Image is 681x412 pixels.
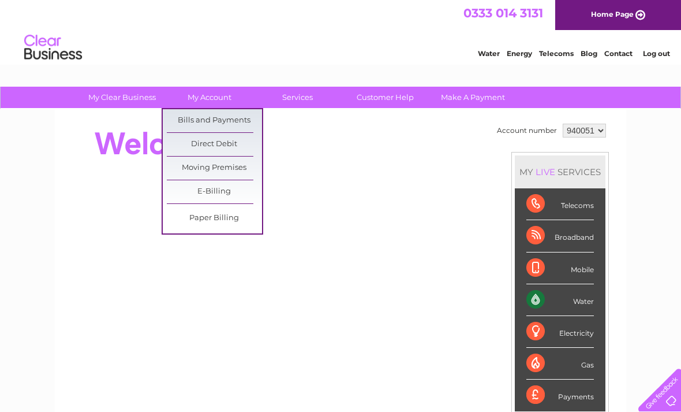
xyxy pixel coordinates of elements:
[643,49,670,58] a: Log out
[526,380,594,411] div: Payments
[604,49,633,58] a: Contact
[526,188,594,220] div: Telecoms
[526,348,594,380] div: Gas
[74,87,170,108] a: My Clear Business
[162,87,257,108] a: My Account
[515,155,605,188] div: MY SERVICES
[526,284,594,316] div: Water
[507,49,532,58] a: Energy
[250,87,345,108] a: Services
[167,207,262,230] a: Paper Billing
[478,49,500,58] a: Water
[581,49,597,58] a: Blog
[539,49,574,58] a: Telecoms
[526,220,594,252] div: Broadband
[167,133,262,156] a: Direct Debit
[425,87,521,108] a: Make A Payment
[167,157,262,180] a: Moving Premises
[338,87,433,108] a: Customer Help
[167,180,262,203] a: E-Billing
[463,6,543,20] a: 0333 014 3131
[526,253,594,284] div: Mobile
[494,121,560,140] td: Account number
[24,30,83,65] img: logo.png
[533,166,557,177] div: LIVE
[69,6,614,56] div: Clear Business is a trading name of Verastar Limited (registered in [GEOGRAPHIC_DATA] No. 3667643...
[167,109,262,132] a: Bills and Payments
[526,316,594,348] div: Electricity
